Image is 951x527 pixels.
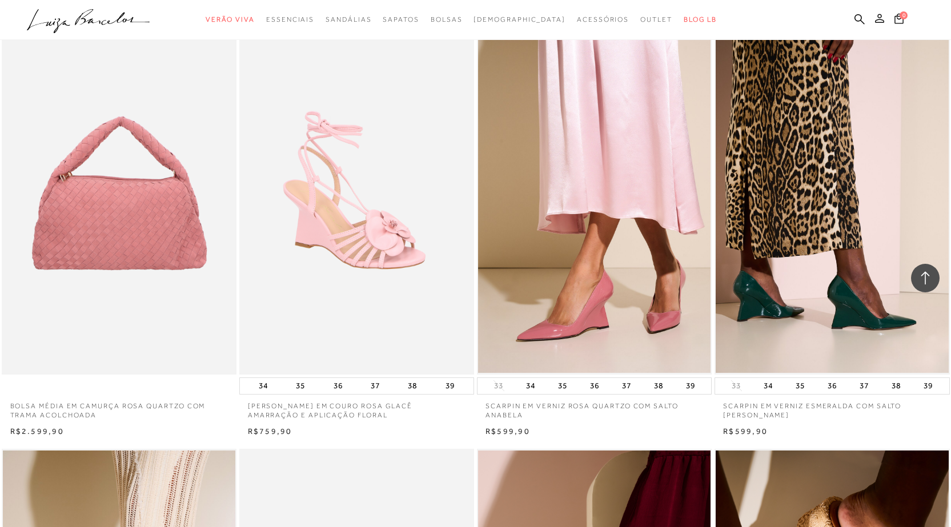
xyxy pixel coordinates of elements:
span: BLOG LB [684,15,717,23]
a: categoryNavScreenReaderText [577,9,629,30]
a: categoryNavScreenReaderText [640,9,672,30]
button: 34 [760,378,776,394]
button: 36 [824,378,840,394]
a: SCARPIN EM VERNIZ ROSA QUARTZO COM SALTO ANABELA SCARPIN EM VERNIZ ROSA QUARTZO COM SALTO ANABELA [478,24,711,373]
button: 39 [442,378,458,394]
button: 35 [292,378,308,394]
span: Outlet [640,15,672,23]
span: Essenciais [266,15,314,23]
button: 38 [888,378,904,394]
a: SCARPIN EM VERNIZ ESMERALDA COM SALTO [PERSON_NAME] [715,395,949,421]
button: 37 [856,378,872,394]
button: 33 [491,380,507,391]
a: BOLSA MÉDIA EM CAMURÇA ROSA QUARTZO COM TRAMA ACOLCHOADA BOLSA MÉDIA EM CAMURÇA ROSA QUARTZO COM ... [3,24,235,373]
span: Acessórios [577,15,629,23]
button: 37 [367,378,383,394]
button: 38 [651,378,667,394]
button: 34 [255,378,271,394]
button: 0 [891,13,907,28]
span: Sapatos [383,15,419,23]
span: R$599,90 [485,427,530,436]
a: categoryNavScreenReaderText [431,9,463,30]
a: BOLSA MÉDIA EM CAMURÇA ROSA QUARTZO COM TRAMA ACOLCHOADA [2,395,236,421]
button: 37 [619,378,635,394]
a: noSubCategoriesText [474,9,565,30]
a: SCARPIN EM VERNIZ ROSA QUARTZO COM SALTO ANABELA [477,395,712,421]
span: 0 [900,11,908,19]
span: R$759,90 [248,427,292,436]
button: 33 [728,380,744,391]
button: 34 [523,378,539,394]
span: Verão Viva [206,15,255,23]
span: R$2.599,90 [10,427,64,436]
a: SANDÁLIA ANABELA EM COURO ROSA GLACÊ AMARRAÇÃO E APLICAÇÃO FLORAL SANDÁLIA ANABELA EM COURO ROSA ... [240,24,473,373]
button: 38 [404,378,420,394]
button: 35 [792,378,808,394]
a: [PERSON_NAME] EM COURO ROSA GLACÊ AMARRAÇÃO E APLICAÇÃO FLORAL [239,395,474,421]
a: categoryNavScreenReaderText [266,9,314,30]
img: SANDÁLIA ANABELA EM COURO ROSA GLACÊ AMARRAÇÃO E APLICAÇÃO FLORAL [240,24,473,373]
button: 36 [587,378,603,394]
span: R$599,90 [723,427,768,436]
button: 39 [920,378,936,394]
a: categoryNavScreenReaderText [326,9,371,30]
a: SCARPIN EM VERNIZ ESMERALDA COM SALTO ANABELA SCARPIN EM VERNIZ ESMERALDA COM SALTO ANABELA [716,24,948,373]
a: categoryNavScreenReaderText [206,9,255,30]
a: categoryNavScreenReaderText [383,9,419,30]
span: Sandálias [326,15,371,23]
a: BLOG LB [684,9,717,30]
button: 36 [330,378,346,394]
img: BOLSA MÉDIA EM CAMURÇA ROSA QUARTZO COM TRAMA ACOLCHOADA [3,24,235,373]
button: 35 [555,378,571,394]
img: SCARPIN EM VERNIZ ESMERALDA COM SALTO ANABELA [716,24,948,373]
button: 39 [683,378,699,394]
span: Bolsas [431,15,463,23]
img: SCARPIN EM VERNIZ ROSA QUARTZO COM SALTO ANABELA [478,24,711,373]
span: [DEMOGRAPHIC_DATA] [474,15,565,23]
